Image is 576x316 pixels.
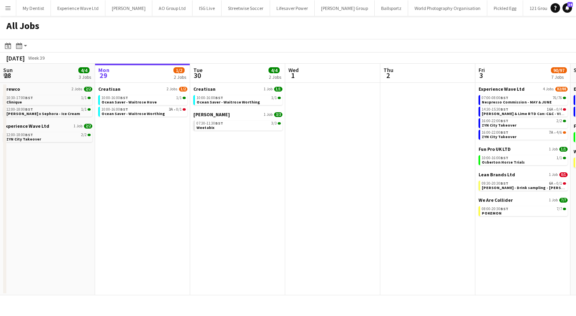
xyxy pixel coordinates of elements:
a: 10:00-16:00BST1/1Ocean Saver - Waitrose Hove [101,95,186,104]
span: 3/3 [278,122,281,125]
span: 7/7 [563,208,566,210]
div: 2 Jobs [174,74,186,80]
span: 10:00-16:00 [101,107,128,111]
span: 16:00-22:00 [482,131,508,135]
span: Estée Lauder x Sephora - Ice Cream [6,111,80,116]
div: • [482,131,566,135]
a: 07:00-08:00BST76/76Nespresso Commission - MAY & JUNE [482,95,566,104]
span: 4/4 [269,67,280,73]
span: ZYN City Takeover [482,134,516,139]
span: 10:30-17:00 [6,96,33,100]
span: Ocean Saver - Waitrose Worthing [197,99,260,105]
div: Creatisan1 Job1/110:00-16:00BST1/1Ocean Saver - Waitrose Worthing [193,86,282,111]
span: 0/1 [559,172,568,177]
a: Creatisan1 Job1/1 [193,86,282,92]
span: 2 Jobs [167,87,177,92]
span: Sun [3,66,13,74]
span: 1 Job [549,172,558,177]
span: 0/4 [563,108,566,111]
span: BST [500,107,508,112]
span: 1 [287,71,299,80]
a: 14:30-15:30BST16A•0/4[PERSON_NAME] & Lime RTD Can: C&C - VIRTUAL TRAINING [482,107,566,116]
a: 10:00-16:00BST3A•0/1Ocean Saver - Waitrose Worthing [101,107,186,116]
span: 16:00-22:00 [482,119,508,123]
div: 3 Jobs [79,74,91,80]
span: 2 Jobs [72,87,82,92]
span: BST [25,107,33,112]
span: 76/76 [563,97,566,99]
div: Fun Pro UK LTD1 Job1/110:00-16:00BST1/1Osberton Horse Trials [479,146,568,172]
span: 1/1 [88,97,91,99]
span: 1/1 [563,157,566,159]
span: 1 Job [549,198,558,203]
a: 12:00-18:00BST2/2ZYN City Takeover [6,132,91,141]
span: 82/88 [555,87,568,92]
span: 2/2 [557,119,562,123]
span: 0/1 [183,108,186,111]
a: 07:30-11:30BST3/3Weetabix [197,121,281,130]
a: 10:00-16:00BST1/1Ocean Saver - Waitrose Worthing [197,95,281,104]
span: We Are Collider [479,197,513,203]
span: Creatisan [193,86,216,92]
a: 09:30-20:30BST6A•0/1[PERSON_NAME] - Drink sampling - [PERSON_NAME] [482,181,566,190]
span: Week 39 [26,55,46,61]
span: ZYN City Takeover [482,123,516,128]
span: 1/2 [173,67,185,73]
span: BST [500,130,508,135]
span: Brewco [3,86,20,92]
a: We Are Collider1 Job7/7 [479,197,568,203]
a: Creatisan2 Jobs1/2 [98,86,187,92]
span: Experience Wave Ltd [479,86,525,92]
span: 1/1 [176,96,182,100]
span: 1 Job [549,147,558,152]
span: 0/4 [557,107,562,111]
span: Nespresso Commission - MAY & JUNE [482,99,552,105]
button: ISG Live [193,0,222,16]
span: BST [25,95,33,100]
span: Clinique [6,99,22,105]
span: 3/3 [271,121,277,125]
span: BST [215,121,223,126]
a: Brewco2 Jobs2/2 [3,86,92,92]
a: 16:00-22:00BST2/2ZYN City Takeover [482,118,566,127]
span: 1/1 [88,108,91,111]
button: AO Group Ltd [152,0,193,16]
span: Wed [288,66,299,74]
span: 0/1 [557,181,562,185]
span: Ocean Saver - Waitrose Worthing [101,111,165,116]
button: Ballsportz [375,0,408,16]
span: 2 [382,71,393,80]
span: 0/1 [176,107,182,111]
div: Creatisan2 Jobs1/210:00-16:00BST1/1Ocean Saver - Waitrose Hove10:00-16:00BST3A•0/1Ocean Saver - W... [98,86,187,118]
span: BST [215,95,223,100]
span: 7/7 [557,207,562,211]
span: 1 Job [74,124,82,129]
span: 2/2 [563,120,566,122]
a: Lean Brands Ltd1 Job0/1 [479,172,568,178]
span: 09:30-20:30 [482,181,508,185]
span: 29 [97,71,109,80]
div: Lean Brands Ltd1 Job0/109:30-20:30BST6A•0/1[PERSON_NAME] - Drink sampling - [PERSON_NAME] [479,172,568,197]
span: Osberton Horse Trials [482,160,525,165]
span: 2/2 [84,124,92,129]
div: • [101,107,186,111]
span: 08:00-20:30 [482,207,508,211]
button: 121 Group [523,0,557,16]
a: 12:00-18:00BST1/1[PERSON_NAME] x Sephora - Ice Cream [6,107,91,116]
button: Lifesaver Power [270,0,315,16]
div: Experience Wave Ltd4 Jobs82/8807:00-08:00BST76/76Nespresso Commission - MAY & JUNE14:30-15:30BST1... [479,86,568,146]
span: 1/1 [81,96,87,100]
span: 28 [2,71,13,80]
div: 7 Jobs [551,74,566,80]
span: 4/6 [563,131,566,134]
span: 1/1 [274,87,282,92]
span: 2/2 [84,87,92,92]
span: 76/76 [553,96,562,100]
span: Fri [479,66,485,74]
span: 2/2 [88,134,91,136]
span: 1/1 [278,97,281,99]
a: 08:00-20:30BST7/7POKEMON [482,206,566,215]
span: Lean Brands Ltd [479,172,515,178]
span: BST [25,132,33,137]
span: 2/2 [81,133,87,137]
